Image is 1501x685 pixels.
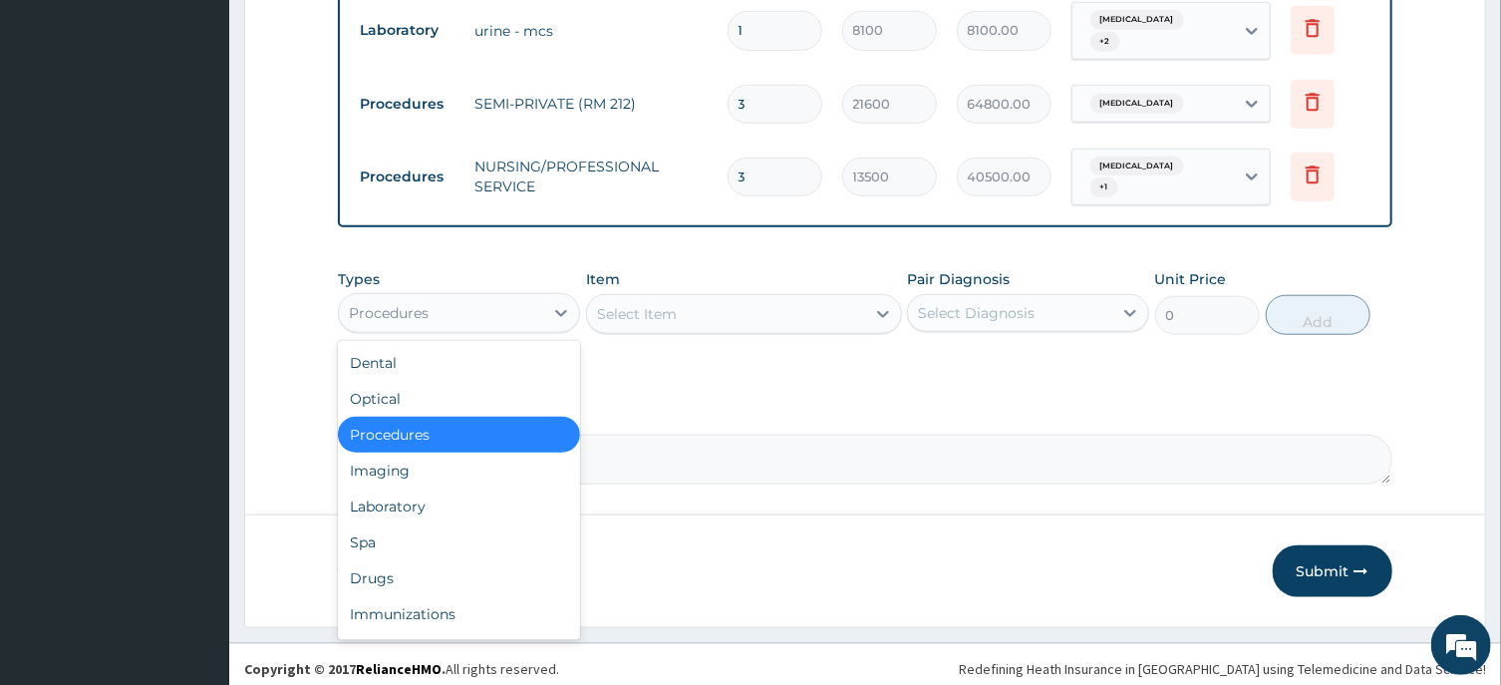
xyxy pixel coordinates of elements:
div: Others [338,632,580,668]
td: NURSING/PROFESSIONAL SERVICE [464,147,717,206]
div: Imaging [338,453,580,489]
button: Submit [1273,545,1392,597]
label: Item [586,269,620,289]
span: We're online! [116,211,275,413]
div: Procedures [338,417,580,453]
div: Minimize live chat window [327,10,375,58]
div: Spa [338,524,580,560]
span: [MEDICAL_DATA] [1090,157,1184,176]
img: d_794563401_company_1708531726252_794563401 [37,100,81,150]
div: Dental [338,345,580,381]
td: Procedures [350,86,464,123]
div: Select Diagnosis [918,303,1035,323]
label: Pair Diagnosis [907,269,1010,289]
strong: Copyright © 2017 . [244,660,446,678]
span: + 1 [1090,177,1118,197]
span: + 2 [1090,32,1120,52]
button: Add [1266,295,1371,335]
div: Laboratory [338,489,580,524]
div: Immunizations [338,596,580,632]
span: [MEDICAL_DATA] [1090,10,1184,30]
td: urine - mcs [464,11,717,51]
textarea: Type your message and hit 'Enter' [10,466,380,535]
label: Types [338,271,380,288]
td: SEMI-PRIVATE (RM 212) [464,84,717,124]
div: Redefining Heath Insurance in [GEOGRAPHIC_DATA] using Telemedicine and Data Science! [959,659,1486,679]
td: Procedures [350,159,464,195]
div: Chat with us now [104,112,335,138]
div: Optical [338,381,580,417]
span: [MEDICAL_DATA] [1090,94,1184,114]
a: RelianceHMO [356,660,442,678]
div: Select Item [597,304,677,324]
div: Drugs [338,560,580,596]
td: Laboratory [350,12,464,49]
label: Comment [338,407,1391,424]
label: Unit Price [1155,269,1227,289]
div: Procedures [349,303,429,323]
